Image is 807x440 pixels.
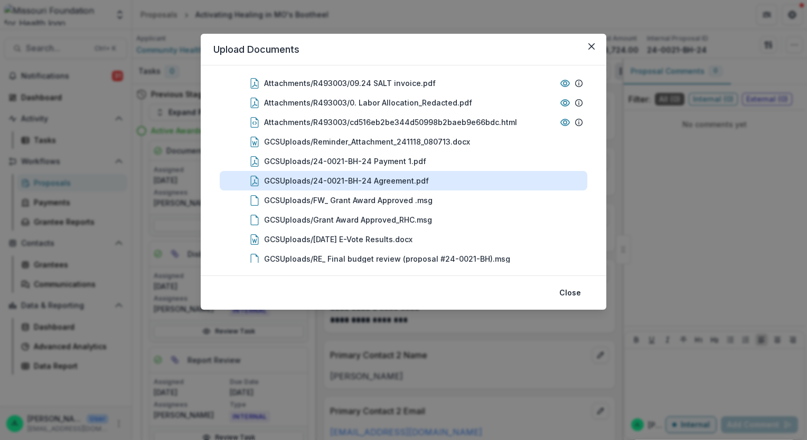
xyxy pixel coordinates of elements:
div: GCSUploads/RE_ Final budget review (proposal #24-0021-BH).msg [220,249,587,269]
div: GCSUploads/Reminder_Attachment_241118_080713.docx [220,132,587,151]
button: Close [583,38,600,55]
div: GCSUploads/[DATE] E-Vote Results.docx [264,234,412,245]
div: GCSUploads/Grant Award Approved_RHC.msg [220,210,587,229]
div: GCSUploads/24-0021-BH-24 Payment 1.pdf [264,156,426,167]
div: Attachments/R493003/09.24 SALT invoice.pdf [264,78,436,89]
div: Attachments/R493003/0. Labor Allocation_Redacted.pdf [264,97,472,108]
div: GCSUploads/FW_ Grant Award Approved .msg [220,190,587,210]
div: GCSUploads/RE_ Final budget review (proposal #24-0021-BH).msg [264,253,510,264]
div: GCSUploads/Reminder_Attachment_241118_080713.docx [264,136,470,147]
div: GCSUploads/Grant Award Approved_RHC.msg [264,214,432,225]
div: GCSUploads/[DATE] E-Vote Results.docx [220,229,587,249]
div: GCSUploads/24-0021-BH-24 Payment 1.pdf [220,151,587,171]
div: GCSUploads/24-0021-BH-24 Agreement.pdf [264,175,429,186]
div: Attachments/R493003/09.24 SALT invoice.pdf [220,73,587,93]
header: Upload Documents [201,34,606,65]
div: Attachments/R493003/0. Labor Allocation_Redacted.pdf [220,93,587,112]
button: Close [553,284,587,301]
div: GCSUploads/24-0021-BH-24 Agreement.pdf [220,171,587,190]
div: GCSUploads/FW_ Grant Award Approved .msg [264,195,433,206]
div: Attachments/R493003/cd516eb2be344d50998b2baeb9e66bdc.html [264,117,517,128]
div: Attachments/R493003/cd516eb2be344d50998b2baeb9e66bdc.html [220,112,587,132]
